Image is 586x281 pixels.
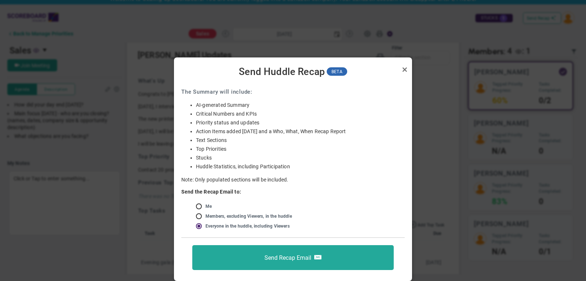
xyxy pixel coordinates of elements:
label: Me [205,204,212,209]
li: Text Sections [196,137,405,144]
p: Note: Only populated sections will be included. [181,176,405,183]
li: Huddle Statistics, including Participation [196,163,405,170]
li: Action Items added [DATE] and a Who, What, When Recap Report [196,128,405,135]
label: Members, excluding Viewers, in the huddle [205,214,292,219]
h3: The Summary will include: [181,88,405,96]
li: AI-generated Summary [196,102,405,109]
label: Everyone in the huddle, including Viewers [205,224,290,229]
li: Top Priorities [196,146,405,153]
h4: Send the Recap Email to: [181,188,405,195]
span: Send Huddle Recap [239,66,325,78]
li: Stucks [196,154,405,161]
span: BETA [327,67,347,76]
span: Send Recap Email [264,254,311,261]
a: Close [400,65,409,74]
li: Critical Numbers and KPIs [196,110,405,117]
li: Priority status and updates [196,119,405,126]
button: Send Recap Email [192,245,394,270]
